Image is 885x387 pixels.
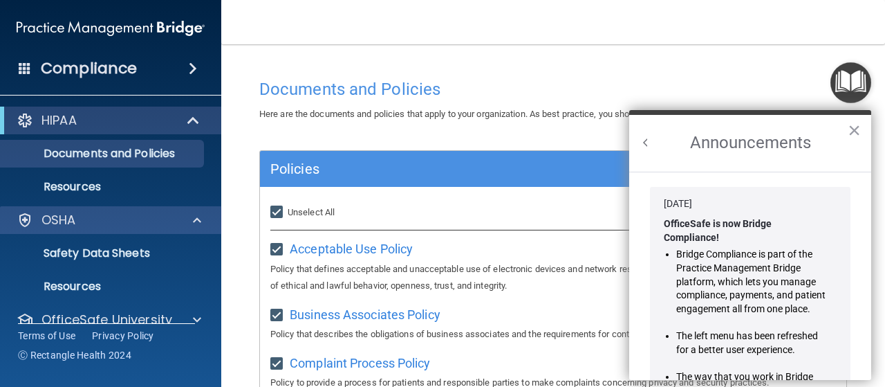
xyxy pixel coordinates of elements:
a: Policies [270,158,836,180]
h4: Documents and Policies [259,80,847,98]
strong: OfficeSafe is now Bridge Compliance! [664,218,774,243]
img: PMB logo [17,15,205,42]
span: Complaint Process Policy [290,356,430,370]
span: Acceptable Use Policy [290,242,413,256]
a: OfficeSafe University [17,312,201,328]
span: Unselect All [288,207,335,217]
a: OSHA [17,212,201,228]
button: Back to Resource Center Home [639,136,653,150]
h2: Announcements [629,115,871,172]
h5: Policies [270,161,689,177]
p: OSHA [41,212,76,228]
div: [DATE] [664,197,837,211]
p: HIPAA [41,112,77,129]
p: Policy that describes the obligations of business associates and the requirements for contracting... [270,326,836,343]
a: Privacy Policy [92,329,154,343]
iframe: Drift Widget Chat Controller [816,291,868,344]
span: Business Associates Policy [290,307,440,322]
li: The left menu has been refreshed for a better user experience. [676,330,826,357]
p: Policy that defines acceptable and unacceptable use of electronic devices and network resources i... [270,261,836,294]
a: HIPAA [17,112,201,129]
p: Documents and Policies [9,147,198,161]
li: Bridge Compliance is part of the Practice Management Bridge platform, which lets you manage compl... [676,248,826,316]
span: Here are the documents and policies that apply to your organization. As best practice, you should... [259,109,773,119]
p: Resources [9,180,198,194]
span: Ⓒ Rectangle Health 2024 [18,348,131,362]
p: Resources [9,280,198,294]
a: Terms of Use [18,329,75,343]
button: Open Resource Center [830,62,871,103]
p: Safety Data Sheets [9,246,198,260]
input: Unselect All [270,207,286,218]
p: OfficeSafe University [41,312,172,328]
h4: Compliance [41,59,137,78]
button: Close [848,119,861,141]
div: Resource Center [629,110,871,380]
